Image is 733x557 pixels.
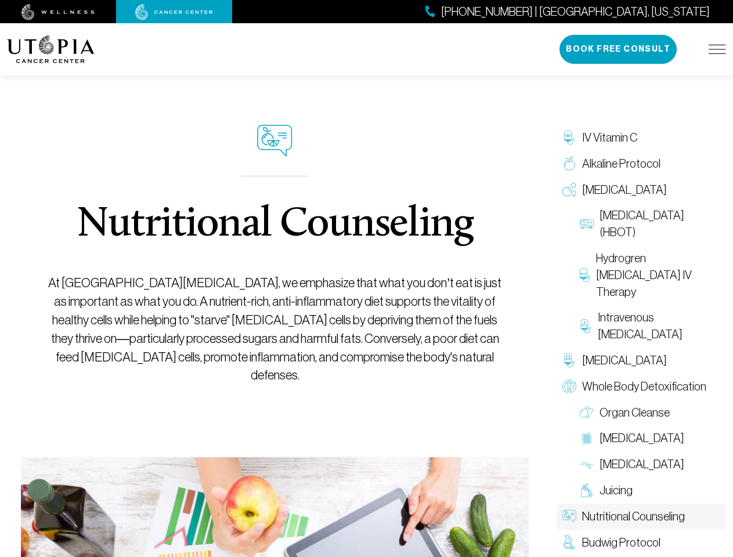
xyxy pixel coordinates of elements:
img: logo [7,35,95,63]
span: Hydrogren [MEDICAL_DATA] IV Therapy [596,250,721,300]
a: [MEDICAL_DATA] [574,425,726,451]
img: Nutritional Counseling [562,509,576,523]
a: Alkaline Protocol [557,151,726,177]
a: [MEDICAL_DATA] [557,177,726,203]
a: Hydrogren [MEDICAL_DATA] IV Therapy [574,245,726,305]
img: wellness [21,4,95,20]
span: [MEDICAL_DATA] [582,352,667,369]
img: icon-hamburger [709,45,726,54]
span: [PHONE_NUMBER] | [GEOGRAPHIC_DATA], [US_STATE] [441,3,710,20]
a: Juicing [574,478,726,504]
span: Alkaline Protocol [582,155,660,172]
span: [MEDICAL_DATA] [582,182,667,198]
span: [MEDICAL_DATA] [600,456,684,473]
a: Nutritional Counseling [557,504,726,530]
img: Hydrogren Peroxide IV Therapy [580,268,590,282]
a: Intravenous [MEDICAL_DATA] [574,305,726,348]
span: Juicing [600,482,633,499]
a: Budwig Protocol [557,530,726,556]
a: Organ Cleanse [574,400,726,426]
span: Intravenous [MEDICAL_DATA] [598,309,720,343]
a: [MEDICAL_DATA] [557,348,726,374]
img: Colon Therapy [580,432,594,446]
a: IV Vitamin C [557,125,726,151]
img: Lymphatic Massage [580,458,594,472]
button: Book Free Consult [559,35,677,64]
span: Whole Body Detoxification [582,378,706,395]
a: Whole Body Detoxification [557,374,726,400]
span: IV Vitamin C [582,129,637,146]
img: Chelation Therapy [562,353,576,367]
img: icon [257,125,293,157]
img: cancer center [135,4,213,20]
img: Oxygen Therapy [562,183,576,197]
a: [MEDICAL_DATA] [574,451,726,478]
img: Juicing [580,483,594,497]
span: Nutritional Counseling [582,508,685,525]
img: Intravenous Ozone Therapy [580,319,592,333]
span: Budwig Protocol [582,534,660,551]
img: Alkaline Protocol [562,157,576,171]
a: [MEDICAL_DATA] (HBOT) [574,202,726,245]
img: IV Vitamin C [562,131,576,144]
p: At [GEOGRAPHIC_DATA][MEDICAL_DATA], we emphasize that what you don’t eat is just as important as ... [44,274,506,385]
span: [MEDICAL_DATA] [600,430,684,447]
img: Budwig Protocol [562,536,576,549]
a: [PHONE_NUMBER] | [GEOGRAPHIC_DATA], [US_STATE] [425,3,710,20]
span: [MEDICAL_DATA] (HBOT) [600,207,720,241]
span: Organ Cleanse [600,404,670,421]
img: Organ Cleanse [580,406,594,419]
img: Hyperbaric Oxygen Therapy (HBOT) [580,217,594,231]
h1: Nutritional Counseling [77,204,473,246]
img: Whole Body Detoxification [562,379,576,393]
